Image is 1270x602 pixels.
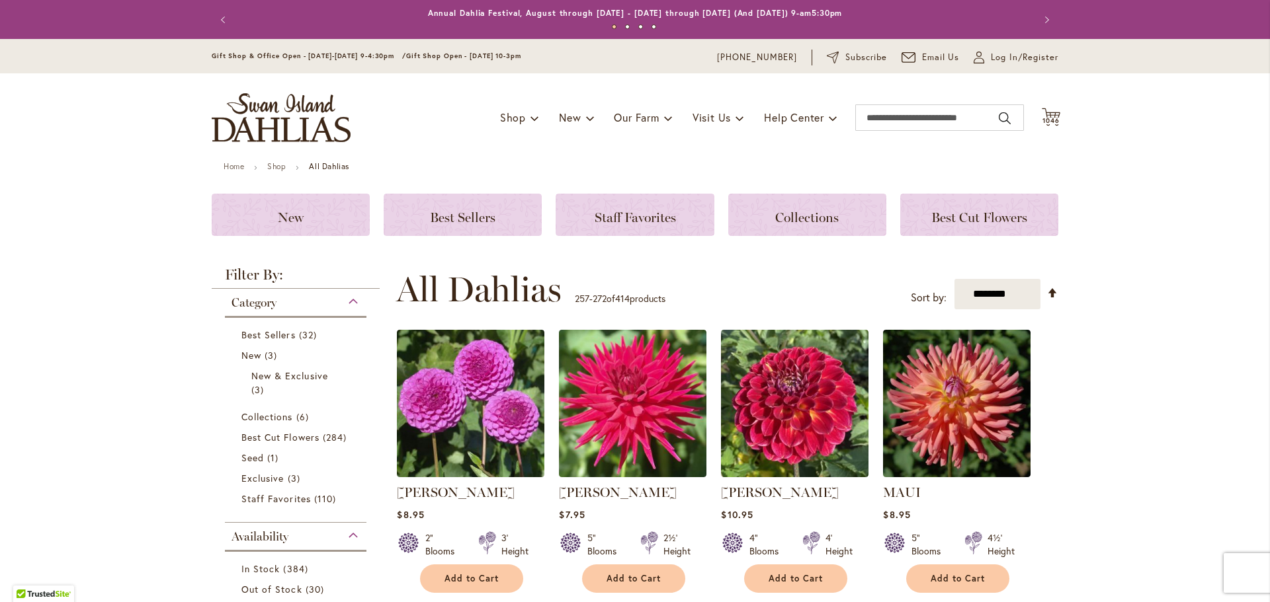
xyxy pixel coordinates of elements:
[309,161,349,171] strong: All Dahlias
[906,564,1009,593] button: Add to Cart
[241,410,293,423] span: Collections
[10,555,47,592] iframe: Launch Accessibility Center
[251,383,267,396] span: 3
[397,467,544,480] a: MARY MUNNS
[241,583,302,595] span: Out of Stock
[1042,108,1058,128] button: 1046
[625,24,630,29] button: 2 of 4
[299,328,320,342] span: 32
[775,209,839,225] span: Collections
[241,430,353,444] a: Best Cut Flowers
[825,531,853,558] div: 4' Height
[769,573,823,584] span: Add to Cart
[314,492,339,506] span: 110
[267,451,282,465] span: 1
[212,7,238,33] button: Previous
[420,564,523,593] button: Add to Cart
[267,161,286,171] a: Shop
[397,508,424,521] span: $8.95
[595,209,676,225] span: Staff Favorites
[721,467,868,480] a: Matty Boo
[911,285,947,310] label: Sort by:
[1032,7,1058,33] button: Next
[241,492,311,505] span: Staff Favorites
[396,270,562,309] span: All Dahlias
[1042,116,1060,125] span: 1046
[212,52,406,60] span: Gift Shop & Office Open - [DATE]-[DATE] 9-4:30pm /
[845,51,887,64] span: Subscribe
[612,24,616,29] button: 1 of 4
[911,531,949,558] div: 5" Blooms
[406,52,521,60] span: Gift Shop Open - [DATE] 10-3pm
[288,471,304,485] span: 3
[638,24,643,29] button: 3 of 4
[241,451,264,464] span: Seed
[425,531,462,558] div: 2" Blooms
[241,562,353,576] a: In Stock 384
[900,194,1058,236] a: Best Cut Flowers
[883,330,1031,477] img: MAUI
[444,573,499,584] span: Add to Cart
[283,562,311,576] span: 384
[721,484,839,500] a: [PERSON_NAME]
[559,110,581,124] span: New
[615,292,630,305] span: 414
[241,582,353,596] a: Out of Stock 30
[931,209,1027,225] span: Best Cut Flowers
[397,484,515,500] a: [PERSON_NAME]
[749,531,786,558] div: 4" Blooms
[991,51,1058,64] span: Log In/Register
[241,349,261,361] span: New
[241,431,319,443] span: Best Cut Flowers
[575,292,589,305] span: 257
[430,209,495,225] span: Best Sellers
[212,194,370,236] a: New
[721,508,753,521] span: $10.95
[428,8,843,18] a: Annual Dahlia Festival, August through [DATE] - [DATE] through [DATE] (And [DATE]) 9-am5:30pm
[931,573,985,584] span: Add to Cart
[241,472,284,484] span: Exclusive
[251,369,328,382] span: New & Exclusive
[241,328,296,341] span: Best Sellers
[241,492,353,506] a: Staff Favorites
[974,51,1058,64] a: Log In/Register
[323,430,350,444] span: 284
[764,110,824,124] span: Help Center
[232,529,288,544] span: Availability
[559,508,585,521] span: $7.95
[559,330,706,477] img: MATILDA HUSTON
[296,410,312,424] span: 6
[593,292,607,305] span: 272
[717,51,797,64] a: [PHONE_NUMBER]
[384,194,542,236] a: Best Sellers
[663,531,691,558] div: 2½' Height
[212,93,351,142] a: store logo
[265,348,280,362] span: 3
[241,471,353,485] a: Exclusive
[693,110,731,124] span: Visit Us
[501,531,529,558] div: 3' Height
[212,268,380,289] strong: Filter By:
[306,582,327,596] span: 30
[988,531,1015,558] div: 4½' Height
[278,209,304,225] span: New
[922,51,960,64] span: Email Us
[241,451,353,465] a: Seed
[728,194,886,236] a: Collections
[575,288,665,309] p: - of products
[607,573,661,584] span: Add to Cart
[251,369,343,396] a: New &amp; Exclusive
[397,330,544,477] img: MARY MUNNS
[883,508,910,521] span: $8.95
[652,24,656,29] button: 4 of 4
[224,161,244,171] a: Home
[241,410,353,424] a: Collections
[827,51,887,64] a: Subscribe
[232,295,276,310] span: Category
[241,348,353,362] a: New
[500,110,526,124] span: Shop
[582,564,685,593] button: Add to Cart
[614,110,659,124] span: Our Farm
[241,328,353,342] a: Best Sellers
[883,467,1031,480] a: MAUI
